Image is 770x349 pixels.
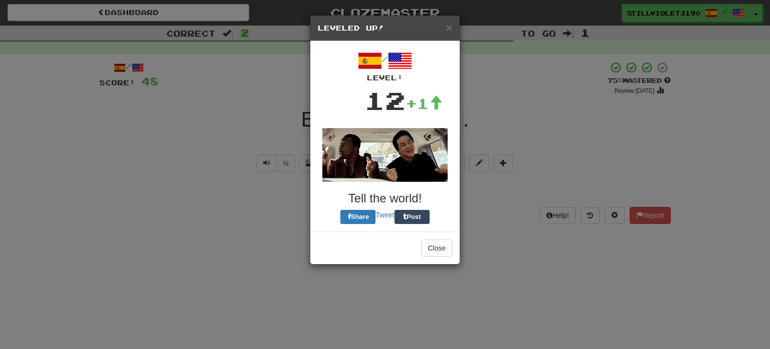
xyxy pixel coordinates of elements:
[421,240,452,257] button: Close
[375,211,394,219] a: Tweet
[364,83,406,118] div: 12
[318,49,452,83] div: /
[446,22,452,33] span: ×
[318,73,452,83] div: Level:
[406,93,443,113] div: +1
[395,210,430,224] button: Post
[322,128,448,182] img: jackie-chan-chris-tucker-8e28c945e4edb08076433a56fe7d8633100bcb81acdffdd6d8700cc364528c3e.gif
[318,23,452,33] h5: Leveled Up!
[318,192,452,205] h3: Tell the world!
[446,22,452,33] button: Close
[340,210,375,224] button: Share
